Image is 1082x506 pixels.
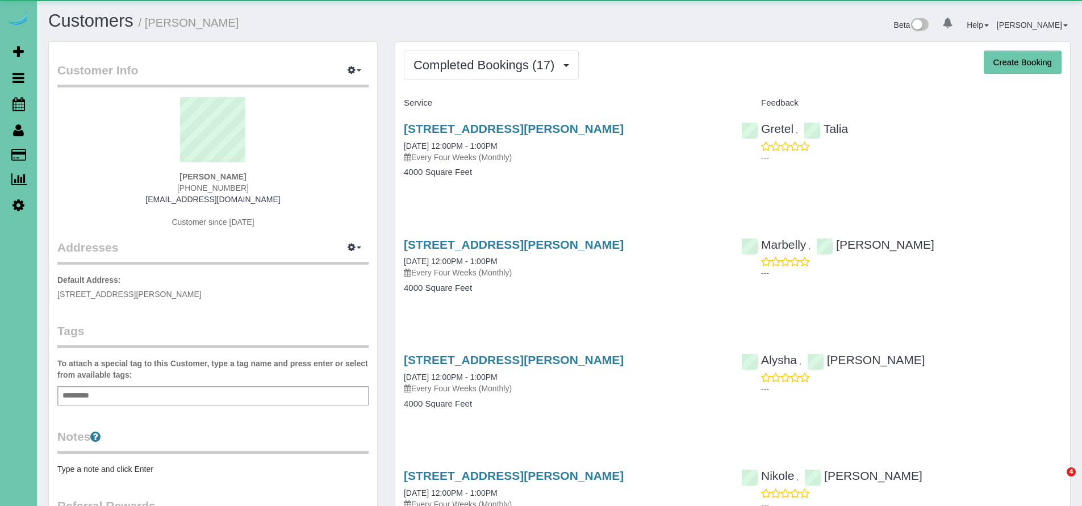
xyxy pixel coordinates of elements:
[1067,467,1076,476] span: 4
[57,323,369,348] legend: Tags
[761,152,1062,164] p: ---
[404,238,624,251] a: [STREET_ADDRESS][PERSON_NAME]
[177,183,249,193] span: [PHONE_NUMBER]
[404,257,498,266] a: [DATE] 12:00PM - 1:00PM
[741,353,797,366] a: Alysha
[808,241,811,250] span: ,
[404,383,724,394] p: Every Four Weeks (Monthly)
[816,238,934,251] a: [PERSON_NAME]
[984,51,1062,74] button: Create Booking
[404,98,724,108] h4: Service
[804,122,848,135] a: Talia
[404,469,624,482] a: [STREET_ADDRESS][PERSON_NAME]
[57,358,369,380] label: To attach a special tag to this Customer, type a tag name and press enter or select from availabl...
[404,283,724,293] h4: 4000 Square Feet
[804,469,922,482] a: [PERSON_NAME]
[404,168,724,177] h4: 4000 Square Feet
[145,195,280,204] a: [EMAIL_ADDRESS][DOMAIN_NAME]
[741,469,794,482] a: Nikole
[413,58,560,72] span: Completed Bookings (17)
[404,267,724,278] p: Every Four Weeks (Monthly)
[57,274,121,286] label: Default Address:
[910,18,929,33] img: New interface
[761,267,1062,279] p: ---
[57,290,202,299] span: [STREET_ADDRESS][PERSON_NAME]
[404,141,498,150] a: [DATE] 12:00PM - 1:00PM
[7,11,30,27] img: Automaid Logo
[404,373,498,382] a: [DATE] 12:00PM - 1:00PM
[179,172,246,181] strong: [PERSON_NAME]
[807,353,925,366] a: [PERSON_NAME]
[57,62,369,87] legend: Customer Info
[48,11,133,31] a: Customers
[404,51,579,80] button: Completed Bookings (17)
[796,472,799,482] span: ,
[404,353,624,366] a: [STREET_ADDRESS][PERSON_NAME]
[741,238,806,251] a: Marbelly
[799,357,801,366] span: ,
[404,399,724,409] h4: 4000 Square Feet
[1043,467,1071,495] iframe: Intercom live chat
[172,218,254,227] span: Customer since [DATE]
[404,122,624,135] a: [STREET_ADDRESS][PERSON_NAME]
[796,126,798,135] span: ,
[761,383,1062,395] p: ---
[894,20,929,30] a: Beta
[404,152,724,163] p: Every Four Weeks (Monthly)
[139,16,239,29] small: / [PERSON_NAME]
[741,98,1062,108] h4: Feedback
[997,20,1068,30] a: [PERSON_NAME]
[741,122,793,135] a: Gretel
[57,463,369,475] pre: Type a note and click Enter
[404,488,498,497] a: [DATE] 12:00PM - 1:00PM
[967,20,989,30] a: Help
[57,428,369,454] legend: Notes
